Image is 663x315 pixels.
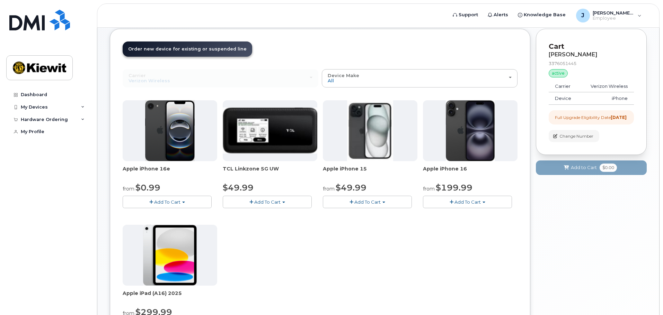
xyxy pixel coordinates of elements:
[454,199,481,205] span: Add To Cart
[328,73,359,78] span: Device Make
[494,11,508,18] span: Alerts
[571,164,597,171] span: Add to Cart
[135,183,160,193] span: $0.99
[128,46,247,52] span: Order new device for existing or suspended line
[423,186,435,192] small: from
[436,183,472,193] span: $199.99
[559,133,593,139] span: Change Number
[580,92,634,105] td: iPhone
[513,8,571,22] a: Knowledge Base
[549,130,599,142] button: Change Number
[322,69,518,87] button: Device Make All
[549,69,568,77] div: active
[580,80,634,93] td: Verizon Wireless
[549,80,580,93] td: Carrier
[581,11,584,20] span: J
[223,196,312,208] button: Add To Cart
[611,115,627,120] strong: [DATE]
[600,164,617,172] span: $0.00
[123,186,134,192] small: from
[123,290,217,304] div: Apple iPad (A16) 2025
[336,183,366,193] span: $49.99
[223,108,317,153] img: linkzone5g.png
[323,165,417,179] div: Apple iPhone 15
[549,52,634,58] div: [PERSON_NAME]
[633,285,658,310] iframe: Messenger Launcher
[549,41,634,52] p: Cart
[549,92,580,105] td: Device
[347,100,393,161] img: iphone15.jpg
[549,61,634,66] div: 3376051445
[593,10,634,16] span: [PERSON_NAME].Rajput
[323,196,412,208] button: Add To Cart
[123,196,212,208] button: Add To Cart
[143,225,197,286] img: ipad_11.png
[593,16,634,21] span: Employee
[323,186,335,192] small: from
[154,199,180,205] span: Add To Cart
[145,100,195,161] img: iphone16e.png
[423,196,512,208] button: Add To Cart
[123,165,217,179] div: Apple iPhone 16e
[459,11,478,18] span: Support
[448,8,483,22] a: Support
[254,199,281,205] span: Add To Cart
[446,100,495,161] img: iphone_16_plus.png
[536,160,647,175] button: Add to Cart $0.00
[223,183,254,193] span: $49.99
[555,114,627,120] div: Full Upgrade Eligibility Date
[328,78,334,83] span: All
[354,199,381,205] span: Add To Cart
[571,9,646,22] div: Jay.Rajput
[524,11,566,18] span: Knowledge Base
[423,165,518,179] div: Apple iPhone 16
[483,8,513,22] a: Alerts
[223,165,317,179] div: TCL Linkzone 5G UW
